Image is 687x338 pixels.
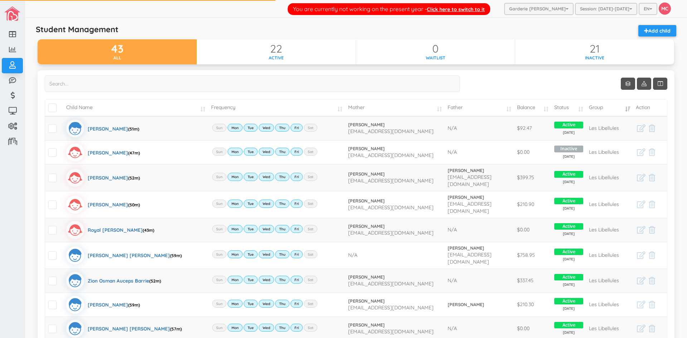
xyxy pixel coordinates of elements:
[554,122,584,128] span: Active
[244,225,258,233] label: Tue
[244,173,258,181] label: Tue
[88,296,140,314] div: [PERSON_NAME]
[448,302,511,308] a: [PERSON_NAME]
[259,250,274,258] label: Wed
[66,196,84,214] img: girlicon.svg
[244,124,258,132] label: Tue
[244,276,258,284] label: Tue
[348,322,442,328] a: [PERSON_NAME]
[244,324,258,332] label: Tue
[348,204,434,211] span: [EMAIL_ADDRESS][DOMAIN_NAME]
[66,169,84,187] img: girlicon.svg
[259,148,274,156] label: Wed
[514,218,551,242] td: $0.00
[554,249,584,255] span: Active
[208,99,345,116] td: Frequency: activate to sort column ascending
[212,250,226,258] label: Sun
[66,296,84,314] img: boyicon.svg
[348,198,442,204] a: [PERSON_NAME]
[554,206,584,211] span: [DATE]
[345,99,445,116] td: Mother: activate to sort column ascending
[445,269,514,293] td: N/A
[66,296,140,314] a: [PERSON_NAME](59m)
[66,143,84,161] img: girlicon.svg
[291,148,303,156] label: Fri
[551,99,586,116] td: Status: activate to sort column ascending
[514,191,551,218] td: $210.90
[554,306,584,311] span: [DATE]
[88,320,182,338] div: [PERSON_NAME] [PERSON_NAME]
[259,300,274,308] label: Wed
[291,124,303,132] label: Fri
[88,143,140,161] div: [PERSON_NAME]
[275,124,289,132] label: Thu
[88,119,139,137] div: [PERSON_NAME]
[259,225,274,233] label: Wed
[38,43,197,55] div: 43
[515,55,674,61] div: inactive
[197,55,356,61] div: active
[259,173,274,181] label: Wed
[66,221,154,239] a: Royal [PERSON_NAME](43m)
[259,124,274,132] label: Wed
[228,250,243,258] label: Mon
[212,225,226,233] label: Sun
[275,276,289,284] label: Thu
[348,230,434,236] span: [EMAIL_ADDRESS][DOMAIN_NAME]
[304,324,317,332] label: Sat
[291,200,303,207] label: Fri
[448,245,511,251] a: [PERSON_NAME]
[291,324,303,332] label: Fri
[348,274,442,280] a: [PERSON_NAME]
[259,324,274,332] label: Wed
[554,231,584,236] span: [DATE]
[228,225,243,233] label: Mon
[586,116,633,140] td: Les Libellules
[514,99,551,116] td: Balance: activate to sort column ascending
[244,148,258,156] label: Tue
[275,148,289,156] label: Thu
[170,326,182,332] span: (57m)
[275,225,289,233] label: Thu
[356,55,515,61] div: waitlist
[348,223,442,230] a: [PERSON_NAME]
[586,218,633,242] td: Les Libellules
[275,200,289,207] label: Thu
[228,324,243,332] label: Mon
[291,173,303,181] label: Fri
[586,164,633,191] td: Les Libellules
[348,304,434,311] span: [EMAIL_ADDRESS][DOMAIN_NAME]
[348,128,434,134] span: [EMAIL_ADDRESS][DOMAIN_NAME]
[275,173,289,181] label: Thu
[66,196,140,214] a: [PERSON_NAME](50m)
[88,272,161,290] div: Zion Osman Auceps Barrie
[348,298,442,304] a: [PERSON_NAME]
[514,269,551,293] td: $337.45
[304,250,317,258] label: Sat
[304,148,317,156] label: Sat
[514,242,551,269] td: $758.95
[4,6,20,21] img: image
[348,171,442,177] a: [PERSON_NAME]
[212,200,226,207] label: Sun
[36,25,118,34] h5: Student Management
[554,223,584,230] span: Active
[63,99,208,116] td: Child Name: activate to sort column ascending
[244,200,258,207] label: Tue
[448,201,492,214] span: [EMAIL_ADDRESS][DOMAIN_NAME]
[586,269,633,293] td: Les Libellules
[66,320,84,338] img: boyicon.svg
[291,250,303,258] label: Fri
[348,152,434,158] span: [EMAIL_ADDRESS][DOMAIN_NAME]
[197,43,356,55] div: 22
[66,221,84,239] img: girlicon.svg
[304,276,317,284] label: Sat
[448,167,511,174] a: [PERSON_NAME]
[514,140,551,164] td: $0.00
[586,191,633,218] td: Les Libellules
[212,148,226,156] label: Sun
[259,200,274,207] label: Wed
[304,300,317,308] label: Sat
[66,272,161,290] a: Zion Osman Auceps Barrie(52m)
[170,253,182,258] span: (59m)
